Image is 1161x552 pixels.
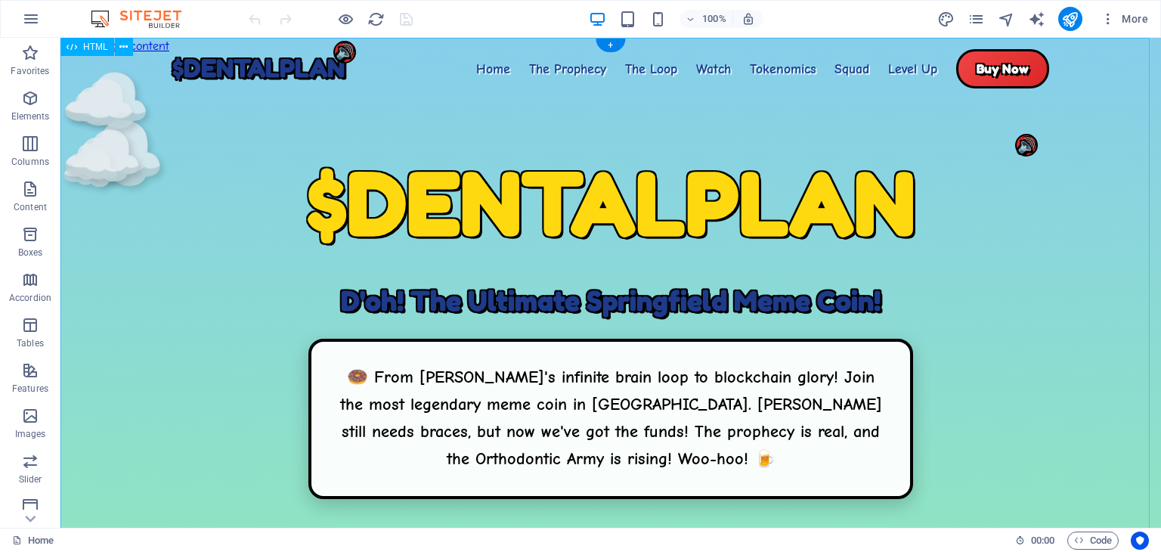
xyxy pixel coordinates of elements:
button: More [1094,7,1154,31]
i: Pages (Ctrl+Alt+S) [967,11,985,28]
i: Navigator [998,11,1015,28]
span: : [1042,535,1044,546]
i: Reload page [367,11,385,28]
p: Boxes [18,247,43,259]
p: Slider [19,473,42,485]
p: Elements [11,110,50,122]
button: Click here to leave preview mode and continue editing [336,10,354,28]
i: AI Writer [1028,11,1045,28]
h6: 100% [702,10,726,28]
i: Design (Ctrl+Alt+Y) [937,11,955,28]
p: Content [14,201,47,213]
button: pages [967,10,986,28]
p: Images [15,428,46,440]
button: navigator [998,10,1016,28]
button: Code [1067,532,1119,550]
button: publish [1058,7,1082,31]
button: Usercentrics [1131,532,1149,550]
span: Code [1074,532,1112,550]
p: Favorites [11,65,49,77]
p: Tables [17,337,44,349]
i: On resize automatically adjust zoom level to fit chosen device. [741,12,755,26]
div: + [596,39,625,52]
button: design [937,10,955,28]
p: Features [12,383,48,395]
i: Publish [1061,11,1079,28]
button: reload [367,10,385,28]
p: Columns [11,156,49,168]
span: 00 00 [1031,532,1054,550]
a: Click to cancel selection. Double-click to open Pages [12,532,54,550]
span: HTML [83,42,108,51]
p: Accordion [9,292,51,304]
span: More [1101,11,1148,26]
img: Editor Logo [87,10,200,28]
button: text_generator [1028,10,1046,28]
button: 100% [680,10,733,28]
